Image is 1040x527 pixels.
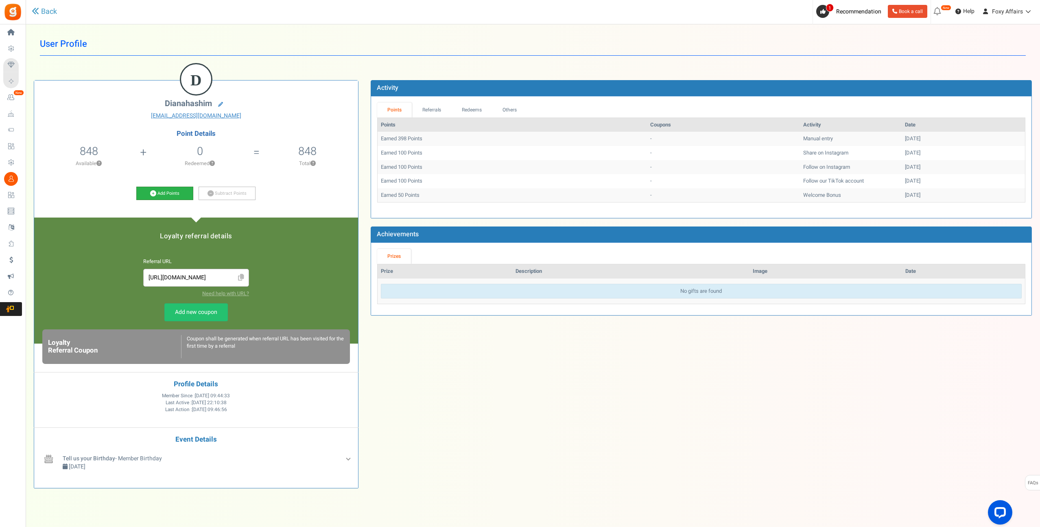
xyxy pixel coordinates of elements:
td: Follow on Instagram [800,160,902,174]
div: Coupon shall be generated when referral URL has been visited for the first time by a referral [181,335,344,358]
b: Tell us your Birthday [63,454,115,463]
span: Last Action : [165,406,227,413]
span: Member Since : [162,392,230,399]
div: [DATE] [905,135,1022,143]
a: Need help with URL? [202,290,249,297]
th: Date [902,264,1025,279]
span: 1 [826,4,834,12]
td: - [647,160,800,174]
th: Prize [378,264,512,279]
p: Total [260,160,354,167]
h5: 848 [298,145,317,157]
span: [DATE] 09:46:56 [192,406,227,413]
a: Add Points [136,187,193,200]
span: - Member Birthday [63,454,162,463]
h4: Profile Details [40,381,352,388]
b: Achievements [377,229,419,239]
div: [DATE] [905,163,1022,171]
td: Earned 100 Points [378,146,647,160]
a: Points [377,102,412,118]
span: Help [961,7,974,15]
a: [EMAIL_ADDRESS][DOMAIN_NAME] [40,112,352,120]
h1: User Profile [40,33,1026,56]
th: Coupons [647,118,800,132]
span: 848 [80,143,98,159]
h5: 0 [197,145,203,157]
h4: Point Details [34,130,358,137]
th: Activity [800,118,902,132]
h5: Loyalty referral details [42,233,350,240]
em: New [941,5,951,11]
td: - [647,146,800,160]
span: [DATE] [69,462,85,471]
b: Activity [377,83,398,93]
span: Last Active : [166,399,227,406]
td: Earned 50 Points [378,188,647,203]
a: Subtract Points [199,187,256,200]
td: - [647,188,800,203]
td: - [647,174,800,188]
span: Manual entry [803,135,833,142]
a: Help [952,5,978,18]
td: Share on Instagram [800,146,902,160]
th: Description [512,264,749,279]
p: Redeemed [147,160,252,167]
span: [DATE] 09:44:33 [195,392,230,399]
span: [DATE] 22:10:38 [192,399,227,406]
button: ? [310,161,316,166]
td: Earned 100 Points [378,174,647,188]
a: 1 Recommendation [816,5,885,18]
span: Recommendation [836,7,881,16]
td: - [647,132,800,146]
td: Earned 398 Points [378,132,647,146]
a: Add new coupon [164,303,228,321]
a: New [3,91,22,105]
div: [DATE] [905,177,1022,185]
a: Book a call [888,5,927,18]
h6: Loyalty Referral Coupon [48,339,181,354]
th: Image [749,264,902,279]
em: New [13,90,24,96]
td: Earned 100 Points [378,160,647,174]
td: Follow our TikTok account [800,174,902,188]
th: Points [378,118,647,132]
a: Others [492,102,527,118]
span: dianahashim [165,98,212,109]
span: Foxy Affairs [992,7,1023,16]
button: ? [96,161,102,166]
th: Date [902,118,1025,132]
h4: Event Details [40,436,352,444]
h6: Referral URL [143,259,249,265]
img: Gratisfaction [4,3,22,21]
button: ? [210,161,215,166]
div: No gifts are found [381,284,1022,299]
figcaption: D [181,64,211,96]
span: FAQs [1027,475,1038,491]
div: [DATE] [905,192,1022,199]
a: Redeems [452,102,492,118]
td: Welcome Bonus [800,188,902,203]
a: Referrals [412,102,452,118]
div: [DATE] [905,149,1022,157]
span: Click to Copy [235,271,248,285]
p: Available [38,160,139,167]
a: Prizes [377,249,411,264]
